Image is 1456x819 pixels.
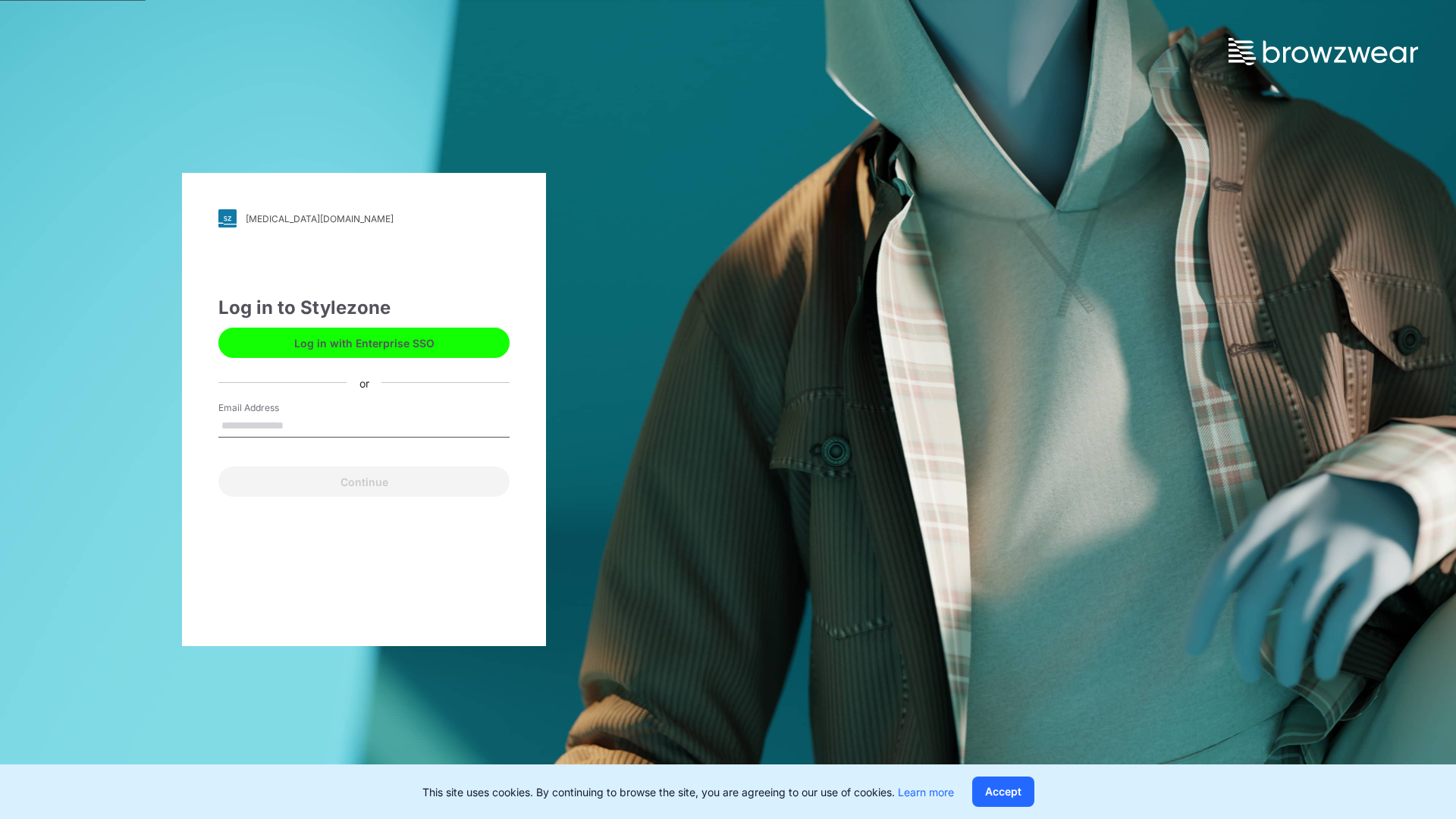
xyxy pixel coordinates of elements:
[218,401,325,415] label: Email Address
[972,777,1034,807] button: Accept
[422,784,954,800] p: This site uses cookies. By continuing to browse the site, you are agreeing to our use of cookies.
[246,213,394,224] div: [MEDICAL_DATA][DOMAIN_NAME]
[347,375,381,391] div: or
[218,209,237,227] img: svg+xml;base64,PHN2ZyB3aWR0aD0iMjgiIGhlaWdodD0iMjgiIHZpZXdCb3g9IjAgMCAyOCAyOCIgZmlsbD0ibm9uZSIgeG...
[218,294,510,322] div: Log in to Stylezone
[1228,38,1418,65] img: browzwear-logo.73288ffb.svg
[898,786,954,799] a: Learn more
[218,328,510,358] button: Log in with Enterprise SSO
[218,209,510,227] a: [MEDICAL_DATA][DOMAIN_NAME]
